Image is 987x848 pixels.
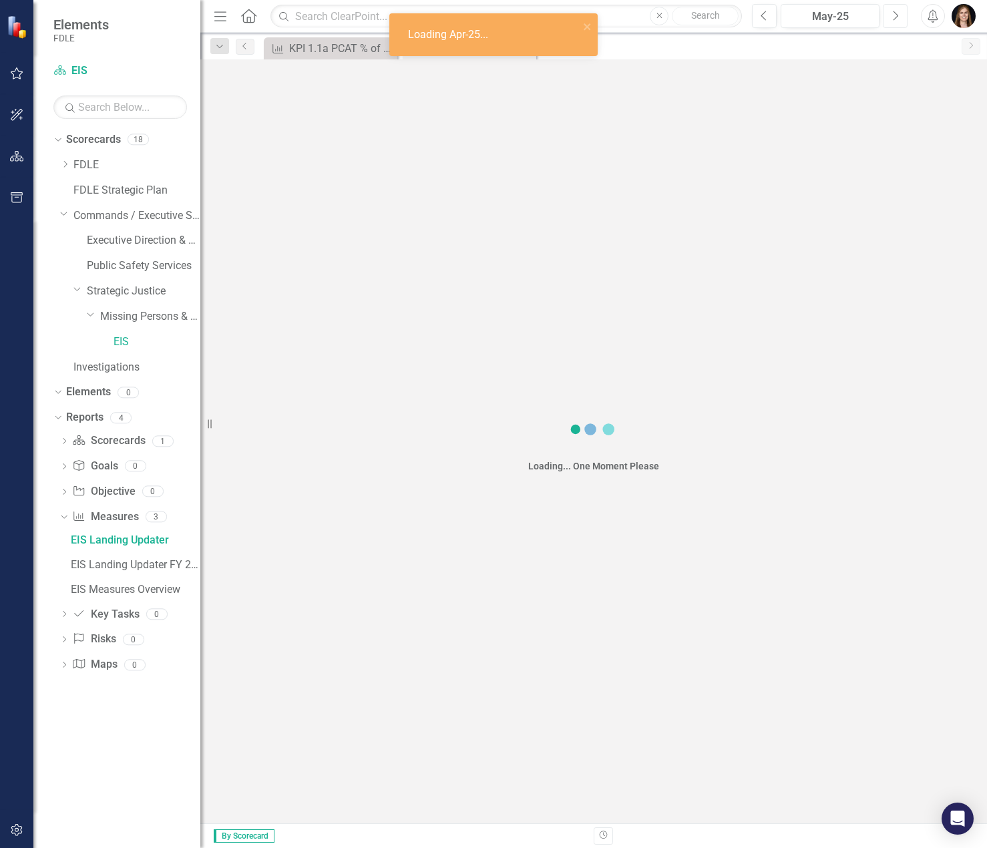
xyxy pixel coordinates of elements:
a: Key Tasks [72,607,139,622]
div: 0 [118,387,139,398]
span: By Scorecard [214,829,274,843]
a: Scorecards [66,132,121,148]
img: ClearPoint Strategy [7,15,30,38]
div: EIS Landing Updater [71,534,200,546]
span: Search [691,10,720,21]
span: Elements [53,17,109,33]
div: Loading... One Moment Please [528,459,659,473]
div: KPI 1.1a PCAT % of cases new/closed [289,40,394,57]
a: EIS [53,63,187,79]
div: 3 [146,511,167,522]
a: FDLE Strategic Plan [73,183,200,198]
small: FDLE [53,33,109,43]
a: Elements [66,385,111,400]
a: Risks [72,632,116,647]
button: close [583,19,592,34]
div: Loading Apr-25... [408,27,491,43]
a: Investigations [73,360,200,375]
div: 0 [142,486,164,497]
a: EIS Landing Updater FY 25/26 [67,554,200,576]
div: 1 [152,435,174,447]
div: 0 [125,461,146,472]
a: Commands / Executive Support Branch [73,208,200,224]
input: Search Below... [53,95,187,119]
div: 0 [124,659,146,670]
div: 0 [146,608,168,620]
div: 4 [110,412,132,423]
a: EIS Measures Overview [67,579,200,600]
a: Objective [72,484,135,499]
div: EIS Landing Updater FY 25/26 [71,559,200,571]
input: Search ClearPoint... [270,5,742,28]
div: EIS Measures Overview [71,584,200,596]
img: Heather Faulkner [952,4,976,28]
a: FDLE [73,158,200,173]
div: 0 [123,634,144,645]
a: Executive Direction & Business Support [87,233,200,248]
a: Measures [72,509,138,525]
a: Goals [72,459,118,474]
a: Scorecards [72,433,145,449]
a: EIS Landing Updater [67,529,200,551]
div: May-25 [785,9,875,25]
a: EIS [114,335,200,350]
div: 18 [128,134,149,146]
button: Search [672,7,739,25]
a: Public Safety Services [87,258,200,274]
button: May-25 [781,4,879,28]
a: Reports [66,410,104,425]
a: Strategic Justice [87,284,200,299]
a: Missing Persons & Offender Enforcement [100,309,200,325]
a: KPI 1.1a PCAT % of cases new/closed [267,40,394,57]
div: Open Intercom Messenger [942,803,974,835]
a: Maps [72,657,117,672]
